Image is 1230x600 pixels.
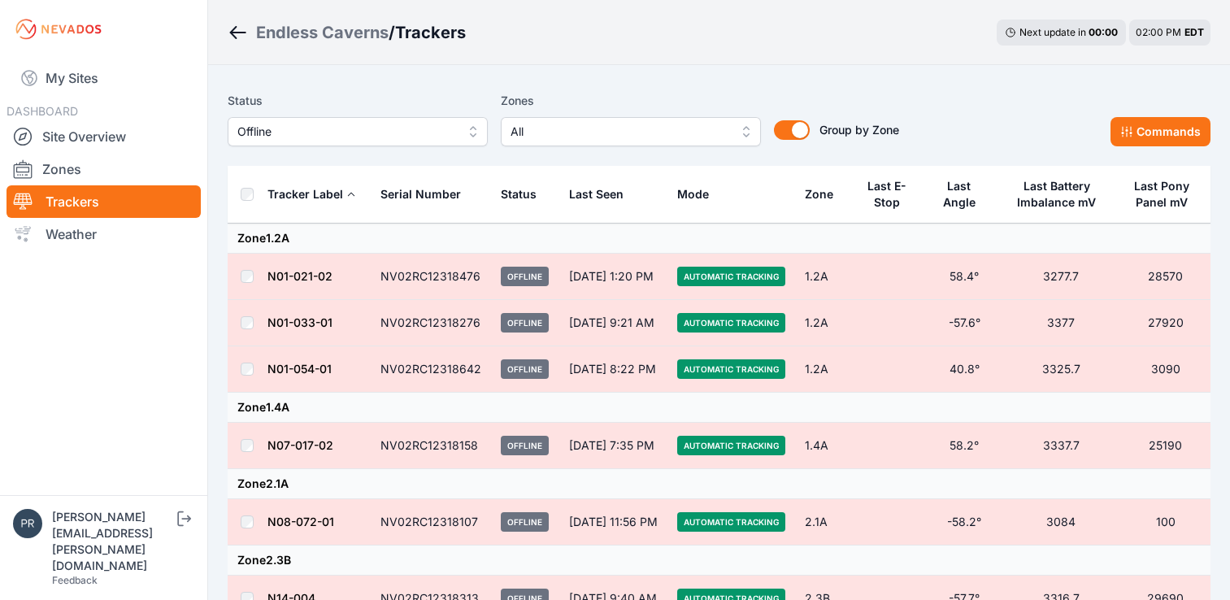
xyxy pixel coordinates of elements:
[677,313,785,333] span: Automatic Tracking
[501,267,549,286] span: Offline
[267,269,332,283] a: N01-021-02
[559,423,667,469] td: [DATE] 7:35 PM
[267,362,332,376] a: N01-054-01
[1019,26,1086,38] span: Next update in
[1001,300,1121,346] td: 3377
[1110,117,1210,146] button: Commands
[13,16,104,42] img: Nevados
[795,423,856,469] td: 1.4A
[1001,499,1121,546] td: 3084
[559,300,667,346] td: [DATE] 9:21 AM
[1136,26,1181,38] span: 02:00 PM
[1121,254,1210,300] td: 28570
[677,512,785,532] span: Automatic Tracking
[7,120,201,153] a: Site Overview
[928,499,1002,546] td: -58.2°
[559,346,667,393] td: [DATE] 8:22 PM
[819,123,899,137] span: Group by Zone
[501,436,549,455] span: Offline
[7,185,201,218] a: Trackers
[937,167,992,222] button: Last Angle
[7,218,201,250] a: Weather
[1011,178,1102,211] div: Last Battery Imbalance mV
[267,438,333,452] a: N07-017-02
[228,546,1210,576] td: Zone 2.3B
[228,91,488,111] label: Status
[1011,167,1111,222] button: Last Battery Imbalance mV
[52,509,174,574] div: [PERSON_NAME][EMAIL_ADDRESS][PERSON_NAME][DOMAIN_NAME]
[501,186,537,202] div: Status
[267,186,343,202] div: Tracker Label
[559,499,667,546] td: [DATE] 11:56 PM
[928,254,1002,300] td: 58.4°
[795,254,856,300] td: 1.2A
[677,186,709,202] div: Mode
[228,224,1210,254] td: Zone 1.2A
[380,175,474,214] button: Serial Number
[1089,26,1118,39] div: 00 : 00
[228,11,466,54] nav: Breadcrumb
[677,175,722,214] button: Mode
[1001,346,1121,393] td: 3325.7
[1121,423,1210,469] td: 25190
[511,122,728,141] span: All
[371,300,491,346] td: NV02RC12318276
[395,21,466,44] h3: Trackers
[1131,167,1201,222] button: Last Pony Panel mV
[805,186,833,202] div: Zone
[928,300,1002,346] td: -57.6°
[237,122,455,141] span: Offline
[795,346,856,393] td: 1.2A
[371,346,491,393] td: NV02RC12318642
[1184,26,1204,38] span: EDT
[1121,346,1210,393] td: 3090
[795,300,856,346] td: 1.2A
[1121,499,1210,546] td: 100
[52,574,98,586] a: Feedback
[389,21,395,44] span: /
[501,91,761,111] label: Zones
[501,117,761,146] button: All
[1121,300,1210,346] td: 27920
[1001,423,1121,469] td: 3337.7
[569,175,658,214] div: Last Seen
[228,393,1210,423] td: Zone 1.4A
[13,509,42,538] img: preston.kenny@energixrenewables.com
[7,104,78,118] span: DASHBOARD
[501,175,550,214] button: Status
[256,21,389,44] a: Endless Caverns
[866,167,918,222] button: Last E-Stop
[267,315,332,329] a: N01-033-01
[501,359,549,379] span: Offline
[501,313,549,333] span: Offline
[1131,178,1192,211] div: Last Pony Panel mV
[1001,254,1121,300] td: 3277.7
[677,267,785,286] span: Automatic Tracking
[7,59,201,98] a: My Sites
[805,175,846,214] button: Zone
[559,254,667,300] td: [DATE] 1:20 PM
[677,359,785,379] span: Automatic Tracking
[267,175,356,214] button: Tracker Label
[371,499,491,546] td: NV02RC12318107
[795,499,856,546] td: 2.1A
[501,512,549,532] span: Offline
[677,436,785,455] span: Automatic Tracking
[928,423,1002,469] td: 58.2°
[866,178,908,211] div: Last E-Stop
[371,423,491,469] td: NV02RC12318158
[371,254,491,300] td: NV02RC12318476
[937,178,981,211] div: Last Angle
[267,515,334,528] a: N08-072-01
[380,186,461,202] div: Serial Number
[228,117,488,146] button: Offline
[7,153,201,185] a: Zones
[228,469,1210,499] td: Zone 2.1A
[928,346,1002,393] td: 40.8°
